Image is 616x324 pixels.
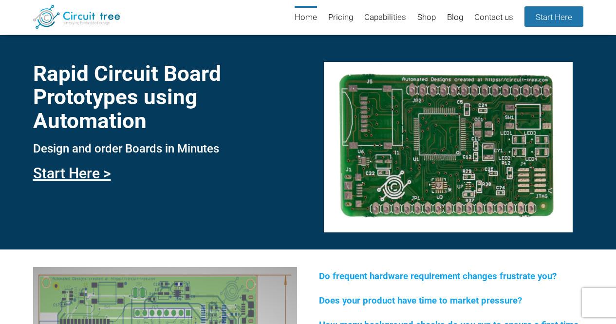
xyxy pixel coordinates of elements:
[447,6,463,30] a: Blog
[33,142,297,155] h3: Design and order Boards in Minutes
[364,6,406,30] a: Capabilities
[319,295,522,306] span: Does your product have time to market pressure?
[295,6,317,30] a: Home
[474,6,513,30] a: Contact us
[33,5,120,29] img: Circuit Tree
[33,62,297,133] h1: Rapid Circuit Board Prototypes using Automation
[417,6,436,30] a: Shop
[319,271,557,282] span: Do frequent hardware requirement changes frustrate you?
[524,6,583,27] a: Start Here
[328,6,353,30] a: Pricing
[33,165,111,182] a: Start Here >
